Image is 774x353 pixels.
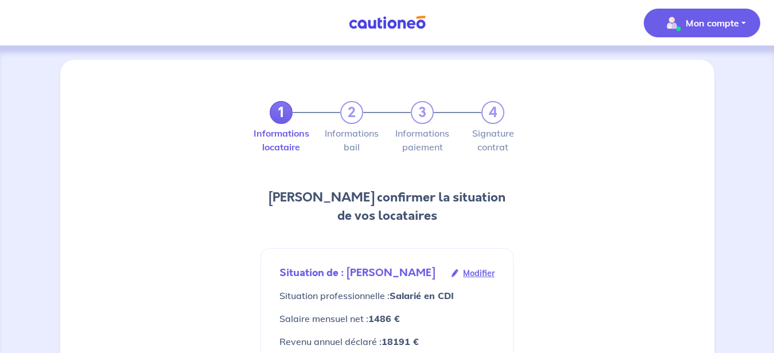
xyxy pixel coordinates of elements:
div: referenceTaxIncome [279,335,495,348]
p: Revenu annuel déclaré : [279,335,495,348]
h2: [PERSON_NAME] confirmer la situation de vos locataires [260,188,514,225]
label: Informations bail [340,129,363,152]
button: illu_account_valid_menu.svgMon compte [644,9,760,37]
strong: Salarié en CDI [390,290,454,301]
strong: 1486 € [368,313,400,324]
a: Modifier [452,267,495,280]
label: Signature contrat [481,129,504,152]
p: Mon compte [686,16,739,30]
div: netSalaryMonthlyIncome [279,312,495,325]
img: Cautioneo [344,15,430,30]
label: Informations paiement [411,129,434,152]
span: Modifier [463,267,495,280]
label: Informations locataire [270,129,293,152]
img: illu_account_valid_menu.svg [663,14,681,32]
a: 1 [270,101,293,124]
div: Situation de : [PERSON_NAME] [279,267,495,280]
strong: 18191 € [382,336,419,347]
p: Salaire mensuel net : [279,312,495,325]
p: Situation professionnelle : [279,289,495,302]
